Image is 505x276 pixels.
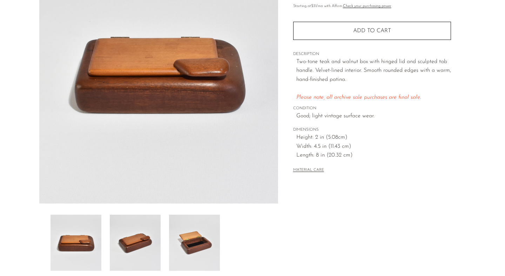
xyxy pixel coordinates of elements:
span: Add to cart [353,28,391,34]
span: Height: 2 in (5.08cm) [296,133,451,142]
span: CONDITION [293,105,451,112]
img: Two-Tone Wooden Box [169,215,220,271]
span: $31 [311,4,316,8]
p: Starting at /mo with Affirm. [293,3,451,9]
img: Two-Tone Wooden Box [50,215,101,271]
img: Two-Tone Wooden Box [110,215,161,271]
button: Add to cart [293,22,451,40]
a: Check your purchasing power - Learn more about Affirm Financing (opens in modal) [343,4,391,8]
span: Length: 8 in (20.32 cm) [296,151,451,160]
button: MATERIAL CARE [293,168,324,173]
span: Width: 4.5 in (11.43 cm) [296,142,451,151]
span: Good; light vintage surface wear. [296,112,451,121]
em: Please note, all archive sale purchases are final sale. [296,95,421,100]
span: DIMENSIONS [293,127,451,133]
span: DESCRIPTION [293,51,451,57]
p: Two-tone teak and walnut box with hinged lid and sculpted tab handle. Velvet-lined interior. Smoo... [296,57,451,102]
